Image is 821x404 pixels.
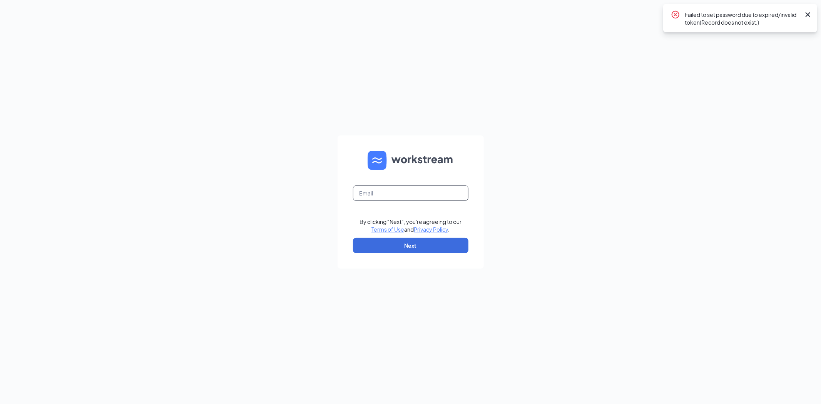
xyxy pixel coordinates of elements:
input: Email [353,185,468,201]
button: Next [353,238,468,253]
a: Privacy Policy [414,226,448,233]
svg: CrossCircle [671,10,680,19]
a: Terms of Use [371,226,404,233]
img: WS logo and Workstream text [368,151,454,170]
div: Failed to set password due to expired/invalid token(Record does not exist.) [685,10,800,26]
div: By clicking "Next", you're agreeing to our and . [360,218,461,233]
svg: Cross [803,10,813,19]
